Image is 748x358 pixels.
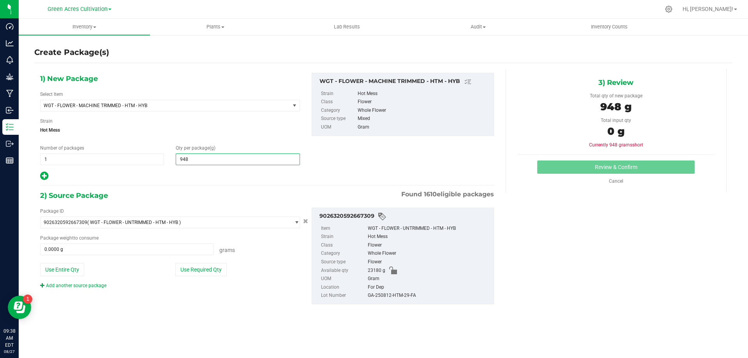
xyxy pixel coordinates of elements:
label: Class [321,241,366,250]
p: 08/27 [4,349,15,354]
label: Location [321,283,366,292]
div: WGT - FLOWER - MACHINE TRIMMED - HTM - HYB [319,77,490,86]
label: Available qty [321,266,366,275]
inline-svg: Monitoring [6,56,14,64]
span: Grams [219,247,235,253]
div: For Dep [368,283,490,292]
span: Total qty of new package [590,93,642,99]
span: Audit [413,23,543,30]
inline-svg: Outbound [6,140,14,148]
span: Inventory [19,23,150,30]
div: Hot Mess [358,90,489,98]
inline-svg: Inbound [6,106,14,114]
span: Lab Results [323,23,370,30]
span: short [632,142,643,148]
span: Found eligible packages [401,190,494,199]
span: Add new output [40,175,48,180]
span: Green Acres Cultivation [48,6,108,12]
div: GA-250812-HTM-29-FA [368,291,490,300]
div: WGT - FLOWER - UNTRIMMED - HTM - HYB [368,224,490,233]
span: (g) [210,145,215,151]
iframe: Resource center [8,296,31,319]
label: Lot Number [321,291,366,300]
button: Use Required Qty [175,263,227,276]
span: Inventory Counts [580,23,638,30]
span: Package ID [40,208,64,214]
label: Strain [40,118,53,125]
span: Hi, [PERSON_NAME]! [683,6,733,12]
div: Hot Mess [368,233,490,241]
div: Flower [368,241,490,250]
inline-svg: Analytics [6,39,14,47]
label: UOM [321,275,366,283]
div: Mixed [358,115,489,123]
label: Strain [321,90,356,98]
span: 0 g [607,125,625,138]
span: Number of packages [40,145,84,151]
span: Hot Mess [40,124,300,136]
inline-svg: Dashboard [6,23,14,30]
span: WGT - FLOWER - MACHINE TRIMMED - HTM - HYB [44,103,277,108]
span: 3) Review [598,77,633,88]
label: Category [321,106,356,115]
input: 0.0000 g [41,244,213,255]
span: Qty per package [176,145,215,151]
a: Inventory [19,19,150,35]
a: Cancel [609,178,623,184]
inline-svg: Inventory [6,123,14,131]
span: Plants [150,23,281,30]
label: Class [321,98,356,106]
button: Use Entire Qty [40,263,84,276]
iframe: Resource center unread badge [23,295,32,304]
label: Category [321,249,366,258]
div: Manage settings [664,5,674,13]
div: Flower [358,98,489,106]
p: 09:38 AM EDT [4,328,15,349]
span: ( WGT - FLOWER - UNTRIMMED - HTM - HYB ) [87,220,181,225]
inline-svg: Manufacturing [6,90,14,97]
inline-svg: Grow [6,73,14,81]
div: Gram [358,123,489,132]
div: Gram [368,275,490,283]
button: Cancel button [301,216,310,227]
div: Flower [368,258,490,266]
label: UOM [321,123,356,132]
span: weight [60,235,74,241]
a: Plants [150,19,281,35]
h4: Create Package(s) [34,47,109,58]
span: Total input qty [601,118,631,123]
label: Source type [321,115,356,123]
label: Select Item [40,91,63,98]
div: 9026320592667309 [319,212,490,221]
input: 1 [41,154,164,165]
inline-svg: Reports [6,157,14,164]
a: Inventory Counts [544,19,675,35]
span: 23180 g [368,266,385,275]
div: Whole Flower [358,106,489,115]
a: Lab Results [281,19,413,35]
span: 9026320592667309 [44,220,87,225]
span: select [290,217,300,228]
span: select [290,100,300,111]
span: Currently 948 grams [589,142,643,148]
label: Item [321,224,366,233]
label: Source type [321,258,366,266]
a: Add another source package [40,283,106,288]
span: 2) Source Package [40,190,108,201]
span: Package to consume [40,235,99,241]
span: 1) New Package [40,73,98,85]
label: Strain [321,233,366,241]
span: 948 g [600,101,632,113]
button: Review & Confirm [537,160,695,174]
span: 1610 [424,190,437,198]
a: Audit [413,19,544,35]
div: Whole Flower [368,249,490,258]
